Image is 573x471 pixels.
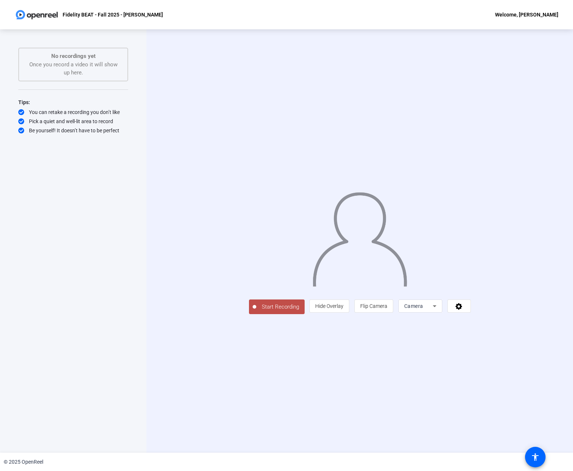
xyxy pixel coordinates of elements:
button: Start Recording [249,299,305,314]
div: You can retake a recording you don’t like [18,108,128,116]
span: Start Recording [256,303,305,311]
div: Pick a quiet and well-lit area to record [18,118,128,125]
p: No recordings yet [26,52,120,60]
span: Hide Overlay [315,303,343,309]
p: Fidelity BEAT - Fall 2025 - [PERSON_NAME] [63,10,163,19]
img: overlay [312,187,408,287]
div: Once you record a video it will show up here. [26,52,120,77]
mat-icon: accessibility [531,453,540,461]
span: Camera [404,303,423,309]
div: © 2025 OpenReel [4,458,43,466]
div: Tips: [18,98,128,107]
div: Welcome, [PERSON_NAME] [495,10,558,19]
button: Hide Overlay [309,299,349,313]
span: Flip Camera [360,303,387,309]
img: OpenReel logo [15,7,59,22]
div: Be yourself! It doesn’t have to be perfect [18,127,128,134]
button: Flip Camera [354,299,393,313]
